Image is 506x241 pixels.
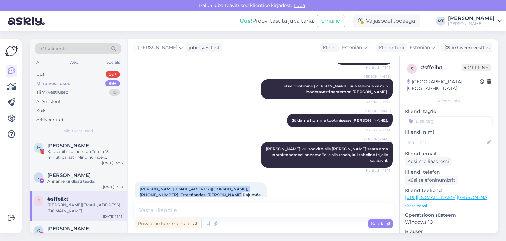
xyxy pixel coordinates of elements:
span: Olga Lepaeva [47,226,91,232]
div: [PERSON_NAME] [448,21,495,26]
span: Estonian [342,44,362,51]
div: Küsi meiliaadressi [405,157,452,166]
p: Vaata edasi ... [405,203,493,209]
p: Kliendi nimi [405,129,493,136]
div: [DATE] 13:15 [103,214,123,219]
span: [PERSON_NAME] kui soovite, siis [PERSON_NAME] saata oma kontaktandmed, anname Teile siis teada, k... [266,146,389,163]
span: [PERSON_NAME] [362,74,391,79]
div: 19 [109,89,120,96]
div: Proovi tasuta juba täna: [240,17,314,25]
span: Nähtud ✓ 13:13 [366,65,391,70]
span: s [38,198,40,203]
span: Estonian [410,44,430,51]
span: [PERSON_NAME] [138,44,177,51]
span: Luba [292,2,307,8]
button: Emailid [317,15,345,27]
div: Arhiveeritud [36,117,63,123]
div: Uus [36,71,44,78]
p: Kliendi telefon [405,169,493,176]
div: Socials [105,58,121,67]
span: Minu vestlused [63,128,93,134]
div: [PERSON_NAME] [448,16,495,21]
div: All [35,58,42,67]
div: Tiimi vestlused [36,89,69,96]
b: Uus! [240,18,252,24]
div: Anname kindlasti teada. [47,178,123,184]
div: Klient [320,44,336,51]
div: Minu vestlused [36,80,70,87]
p: Brauser [405,228,493,235]
span: #sffeilxt [47,196,68,202]
div: Kõik [36,107,46,114]
a: [URL][DOMAIN_NAME][PERSON_NAME] [405,194,496,200]
div: 99+ [106,71,120,78]
div: 99+ [105,80,120,87]
span: [PERSON_NAME] [362,108,391,113]
input: Lisa nimi [405,139,485,146]
div: [GEOGRAPHIC_DATA], [GEOGRAPHIC_DATA] [407,78,480,92]
p: Operatsioonisüsteem [405,212,493,219]
div: [DATE] 13:18 [103,184,123,189]
span: Offline [462,64,491,71]
span: Nähtud ✓ 13:14 [366,128,391,133]
p: Windows 10 [405,219,493,225]
p: Kliendi email [405,150,493,157]
span: Saada [371,221,390,226]
div: Klienditugi [376,44,404,51]
p: Kliendi tag'id [405,108,493,115]
a: [PERSON_NAME][EMAIL_ADDRESS][DOMAIN_NAME] [140,187,247,191]
span: , [PHONE_NUMBER], Ette tänades, [PERSON_NAME] Pajumäe [140,187,261,197]
img: Askly Logo [5,45,18,57]
div: juhib vestlust [186,44,220,51]
div: [PERSON_NAME][EMAIL_ADDRESS][DOMAIN_NAME], [PHONE_NUMBER], Ette tänades, [PERSON_NAME] Pajumäe [47,202,123,214]
span: Jane Kodar [47,172,91,178]
span: Hetkel tootmine [PERSON_NAME] uus tellimus valmib loodetavasti septembri [PERSON_NAME]. [280,84,389,94]
input: Lisa tag [405,116,493,126]
a: [PERSON_NAME][PERSON_NAME] [448,16,502,26]
span: J [38,175,40,180]
span: M [37,145,41,150]
div: # sffeilxt [421,64,462,72]
span: s [411,66,413,71]
div: MT [436,17,445,26]
p: Klienditeekond [405,187,493,194]
div: Kas sobib, kui helistan Teile u 15 minuti pärast? Minu number [PHONE_NUMBER], [PERSON_NAME] [47,149,123,160]
div: Väljaspool tööaega [353,15,420,27]
span: Marek Reinolt [47,143,91,149]
div: Küsi telefoninumbrit [405,176,458,185]
span: Sõidame homme tootmisesse [PERSON_NAME]. [292,118,388,123]
span: [PERSON_NAME] [362,137,391,142]
span: Nähtud ✓ 13:15 [366,168,391,173]
span: Otsi kliente [41,45,67,52]
span: O [37,228,40,233]
div: Arhiveeri vestlus [441,43,492,52]
div: Privaatne kommentaar [135,219,199,228]
div: [DATE] 14:36 [102,160,123,165]
div: Web [68,58,80,67]
span: Nähtud ✓ 13:14 [366,99,391,104]
div: Kliendi info [405,98,493,104]
div: AI Assistent [36,98,61,105]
